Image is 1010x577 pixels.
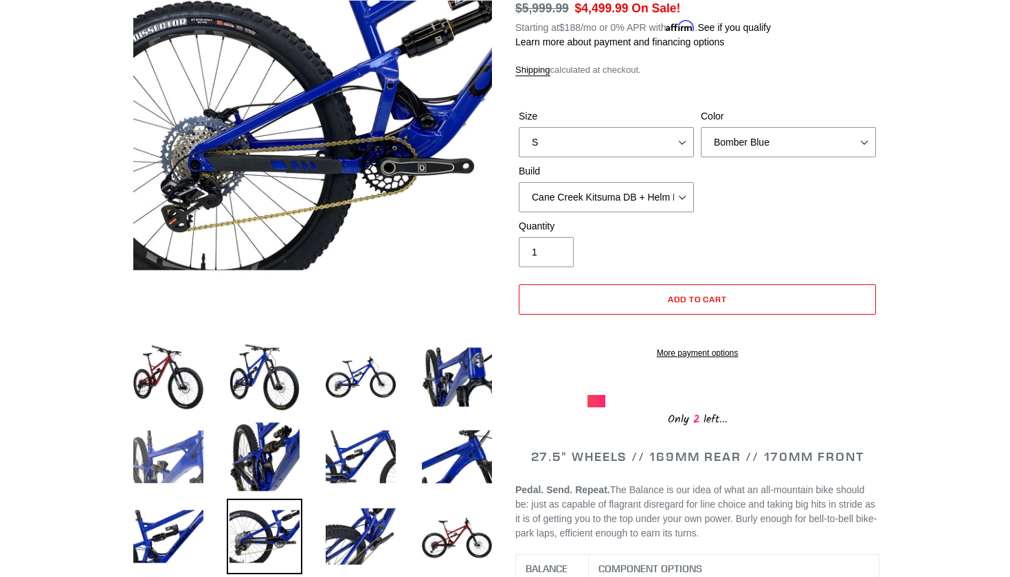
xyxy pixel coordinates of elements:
[131,419,206,495] img: Load image into Gallery viewer, BALANCE - Complete Bike
[515,483,879,541] p: The Balance is our idea of what an all-mountain bike should be: just as capable of flagrant disre...
[419,499,495,574] img: Load image into Gallery viewer, BALANCE - Complete Bike
[419,419,495,495] img: Load image into Gallery viewer, BALANCE - Complete Bike
[227,339,302,415] img: Load image into Gallery viewer, BALANCE - Complete Bike
[227,419,302,495] img: Load image into Gallery viewer, BALANCE - Complete Bike
[519,109,694,124] label: Size
[519,219,694,234] label: Quantity
[515,484,610,495] b: Pedal. Send. Repeat.
[131,499,206,574] img: Load image into Gallery viewer, BALANCE - Complete Bike
[519,164,694,179] label: Build
[227,499,302,574] img: Load image into Gallery viewer, BALANCE - Complete Bike
[519,347,876,359] a: More payment options
[587,407,807,429] div: Only left...
[419,339,495,415] img: Load image into Gallery viewer, BALANCE - Complete Bike
[323,419,399,495] img: Load image into Gallery viewer, BALANCE - Complete Bike
[515,17,771,35] p: Starting at /mo or 0% APR with .
[575,1,629,15] span: $4,499.99
[515,63,879,77] div: calculated at checkout.
[559,22,581,33] span: $188
[666,20,695,32] span: Affirm
[515,65,550,76] a: Shipping
[323,499,399,574] img: Load image into Gallery viewer, BALANCE - Complete Bike
[689,411,704,428] span: 2
[131,339,206,415] img: Load image into Gallery viewer, BALANCE - Complete Bike
[515,1,569,15] s: $5,999.99
[515,36,724,47] a: Learn more about payment and financing options
[701,109,876,124] label: Color
[515,449,879,464] h2: 27.5" WHEELS // 169MM REAR // 170MM FRONT
[668,294,728,304] span: Add to cart
[519,284,876,315] button: Add to cart
[697,22,771,33] a: See if you qualify - Learn more about Affirm Financing (opens in modal)
[323,339,399,415] img: Load image into Gallery viewer, BALANCE - Complete Bike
